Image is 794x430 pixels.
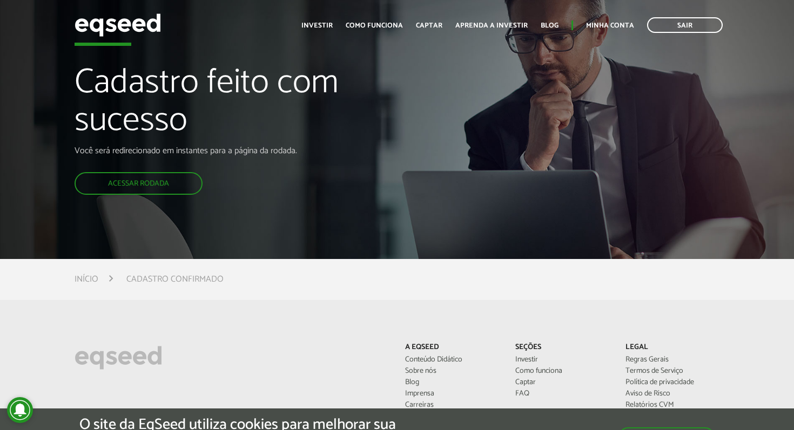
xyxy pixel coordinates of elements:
[586,22,634,29] a: Minha conta
[75,343,162,372] img: EqSeed Logo
[405,401,499,409] a: Carreiras
[405,390,499,398] a: Imprensa
[515,356,609,364] a: Investir
[416,22,442,29] a: Captar
[625,367,719,375] a: Termos de Serviço
[346,22,403,29] a: Como funciona
[515,390,609,398] a: FAQ
[301,22,333,29] a: Investir
[75,275,98,284] a: Início
[515,343,609,352] p: Seções
[625,343,719,352] p: Legal
[75,172,203,195] a: Acessar rodada
[126,272,224,286] li: Cadastro confirmado
[75,64,455,146] h1: Cadastro feito com sucesso
[405,356,499,364] a: Conteúdo Didático
[455,22,528,29] a: Aprenda a investir
[75,146,455,156] p: Você será redirecionado em instantes para a página da rodada.
[625,379,719,386] a: Política de privacidade
[75,11,161,39] img: EqSeed
[515,367,609,375] a: Como funciona
[625,401,719,409] a: Relatórios CVM
[647,17,723,33] a: Sair
[515,379,609,386] a: Captar
[405,367,499,375] a: Sobre nós
[625,390,719,398] a: Aviso de Risco
[405,379,499,386] a: Blog
[405,343,499,352] p: A EqSeed
[625,356,719,364] a: Regras Gerais
[541,22,559,29] a: Blog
